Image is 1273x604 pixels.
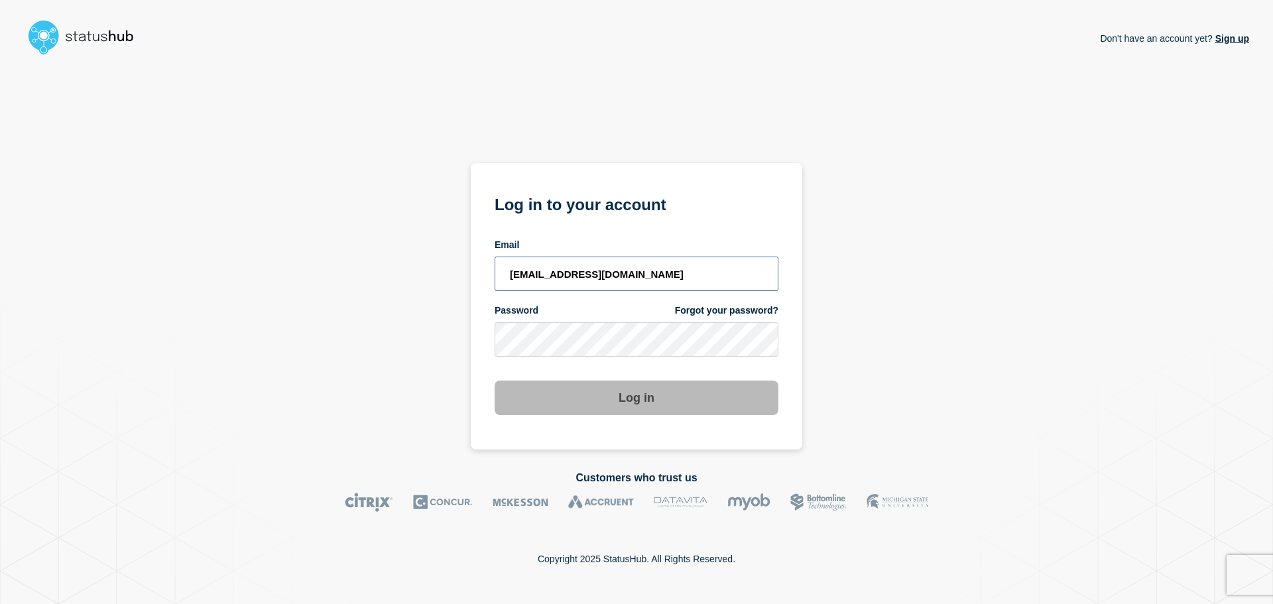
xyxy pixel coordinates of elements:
p: Don't have an account yet? [1100,23,1249,54]
img: McKesson logo [493,493,548,512]
img: DataVita logo [654,493,707,512]
span: Password [495,304,538,317]
img: Bottomline logo [790,493,847,512]
img: MSU logo [867,493,928,512]
img: myob logo [727,493,770,512]
input: email input [495,257,778,291]
img: StatusHub logo [24,16,150,58]
img: Citrix logo [345,493,393,512]
a: Sign up [1213,33,1249,44]
h2: Customers who trust us [24,472,1249,484]
input: password input [495,322,778,357]
button: Log in [495,381,778,415]
img: Accruent logo [568,493,634,512]
p: Copyright 2025 StatusHub. All Rights Reserved. [538,554,735,564]
img: Concur logo [413,493,473,512]
h1: Log in to your account [495,191,778,215]
a: Forgot your password? [675,304,778,317]
span: Email [495,239,519,251]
